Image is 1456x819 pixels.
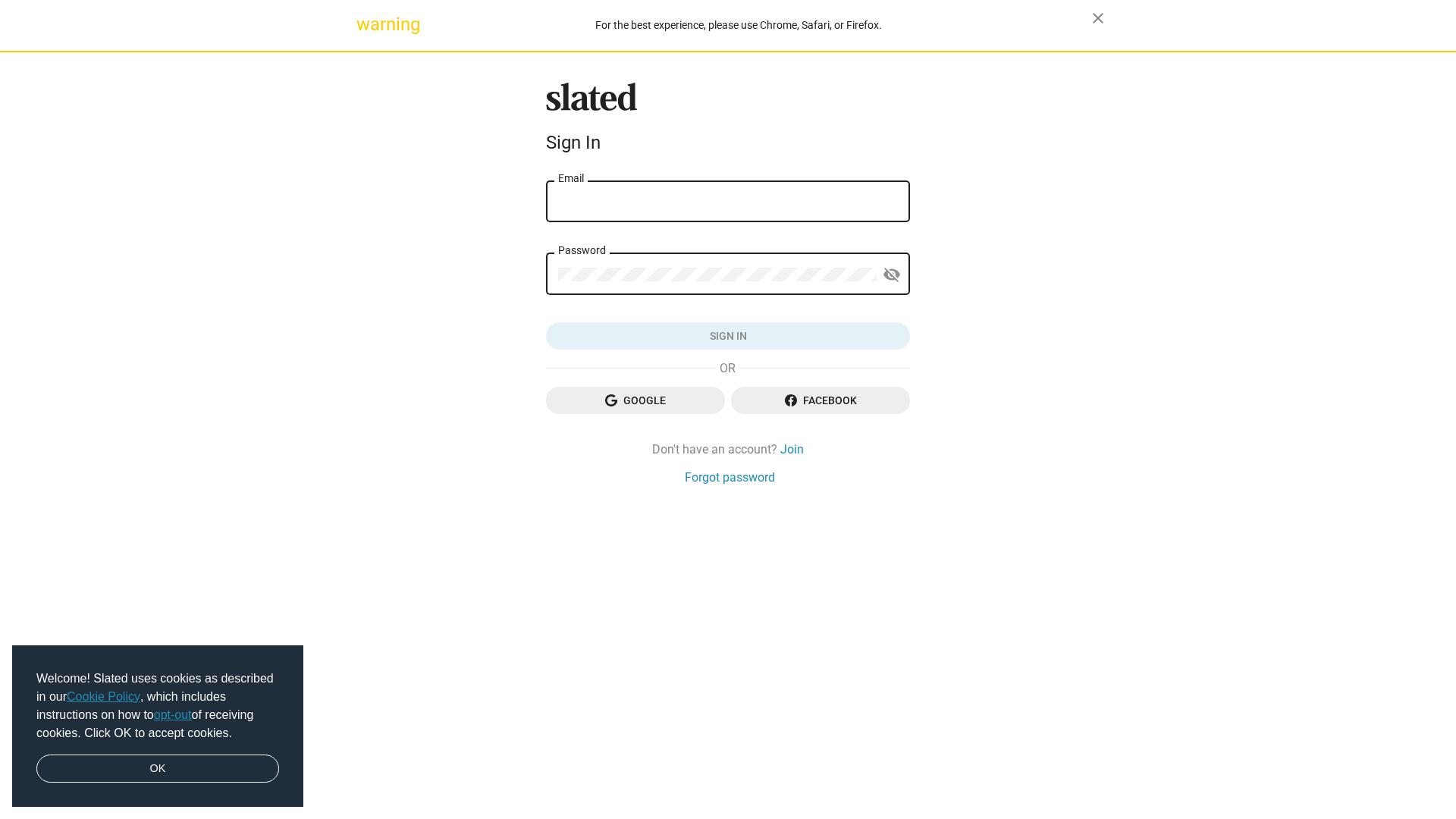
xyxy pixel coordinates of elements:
button: Facebook [731,387,910,414]
a: dismiss cookie message [36,755,279,783]
div: cookieconsent [12,645,303,808]
a: Cookie Policy [67,690,140,703]
sl-branding: Sign In [546,83,910,160]
div: For the best experience, please use Chrome, Safari, or Firefox. [385,15,1092,36]
a: Forgot password [685,469,775,485]
span: Google [558,387,713,414]
button: Show password [877,260,907,290]
button: Google [546,387,725,414]
mat-icon: visibility_off [883,263,901,287]
mat-icon: close [1089,9,1107,27]
div: Don't have an account? [546,441,910,457]
div: Sign In [546,132,910,153]
mat-icon: warning [356,15,375,33]
span: Facebook [743,387,898,414]
span: Welcome! Slated uses cookies as described in our , which includes instructions on how to of recei... [36,670,279,742]
a: opt-out [154,708,192,721]
a: Join [780,441,804,457]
